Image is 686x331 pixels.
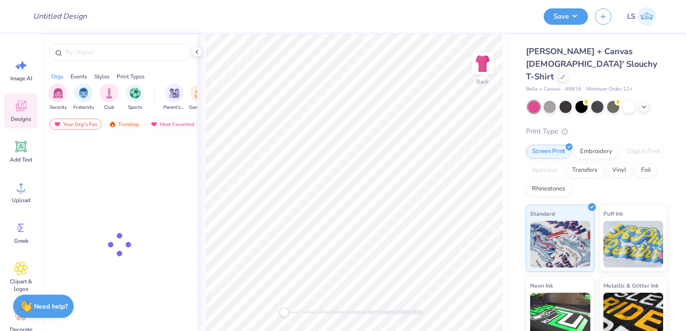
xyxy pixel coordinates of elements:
span: Bella + Canvas [526,85,560,93]
img: Back [473,54,492,73]
div: Rhinestones [526,182,571,196]
span: Minimum Order: 12 + [586,85,633,93]
span: Fraternity [73,104,94,111]
span: Clipart & logos [6,278,36,293]
span: Neon Ink [530,281,553,290]
span: LS [627,11,635,22]
img: Game Day Image [195,88,205,99]
div: filter for Club [100,84,119,111]
span: Greek [14,237,28,245]
img: Sports Image [130,88,140,99]
span: Game Day [189,104,210,111]
button: filter button [100,84,119,111]
div: Print Type [526,126,667,137]
span: Parent's Weekend [163,104,185,111]
button: filter button [126,84,144,111]
img: Club Image [104,88,114,99]
div: Most Favorited [146,119,199,130]
button: filter button [189,84,210,111]
img: Puff Ink [603,221,664,268]
div: Orgs [51,72,63,81]
span: Club [104,104,114,111]
span: Puff Ink [603,209,623,218]
strong: Need help? [34,302,68,311]
button: filter button [73,84,94,111]
button: filter button [163,84,185,111]
div: Foil [635,163,657,177]
img: Sorority Image [53,88,63,99]
img: trending.gif [109,121,116,127]
span: # 8816 [565,85,581,93]
div: Events [70,72,87,81]
div: Accessibility label [280,308,289,317]
div: Digital Print [621,145,666,159]
img: Lakshmi Suresh Ambati [637,7,656,26]
img: Fraternity Image [78,88,89,99]
span: Upload [12,197,30,204]
div: Vinyl [606,163,632,177]
div: Styles [94,72,110,81]
div: Trending [105,119,143,130]
div: filter for Sorority [49,84,67,111]
span: Designs [11,115,31,123]
div: filter for Fraternity [73,84,94,111]
div: Transfers [566,163,603,177]
div: Print Types [117,72,145,81]
span: Image AI [10,75,32,82]
span: Standard [530,209,555,218]
div: filter for Sports [126,84,144,111]
img: most_fav.gif [150,121,158,127]
button: Save [544,8,588,25]
img: Parent's Weekend Image [169,88,180,99]
div: filter for Game Day [189,84,210,111]
span: Add Text [10,156,32,163]
input: Try "Alpha" [64,48,184,57]
span: [PERSON_NAME] + Canvas [DEMOGRAPHIC_DATA]' Slouchy T-Shirt [526,46,657,82]
div: Embroidery [574,145,618,159]
span: Metallic & Glitter Ink [603,281,658,290]
img: Standard [530,221,590,268]
span: Sorority [49,104,67,111]
div: Applique [526,163,563,177]
button: filter button [49,84,67,111]
div: Screen Print [526,145,571,159]
img: most_fav.gif [54,121,61,127]
div: Back [476,77,489,86]
div: Your Org's Fav [49,119,102,130]
span: Sports [128,104,142,111]
div: filter for Parent's Weekend [163,84,185,111]
input: Untitled Design [26,7,94,26]
a: LS [623,7,660,26]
